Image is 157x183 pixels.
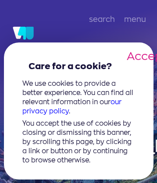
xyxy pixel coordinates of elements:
[124,15,146,24] span: menu
[22,61,135,71] h2: Care for a cookie?
[22,79,135,116] p: We use cookies to provide a better experience. You can find all relevant information in our .
[89,15,115,24] span: search
[125,42,153,70] button: Accept cookies
[22,98,121,115] a: our privacy policy
[22,119,135,165] p: You accept the use of cookies by closing or dismissing this banner, by scrolling this page, by cl...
